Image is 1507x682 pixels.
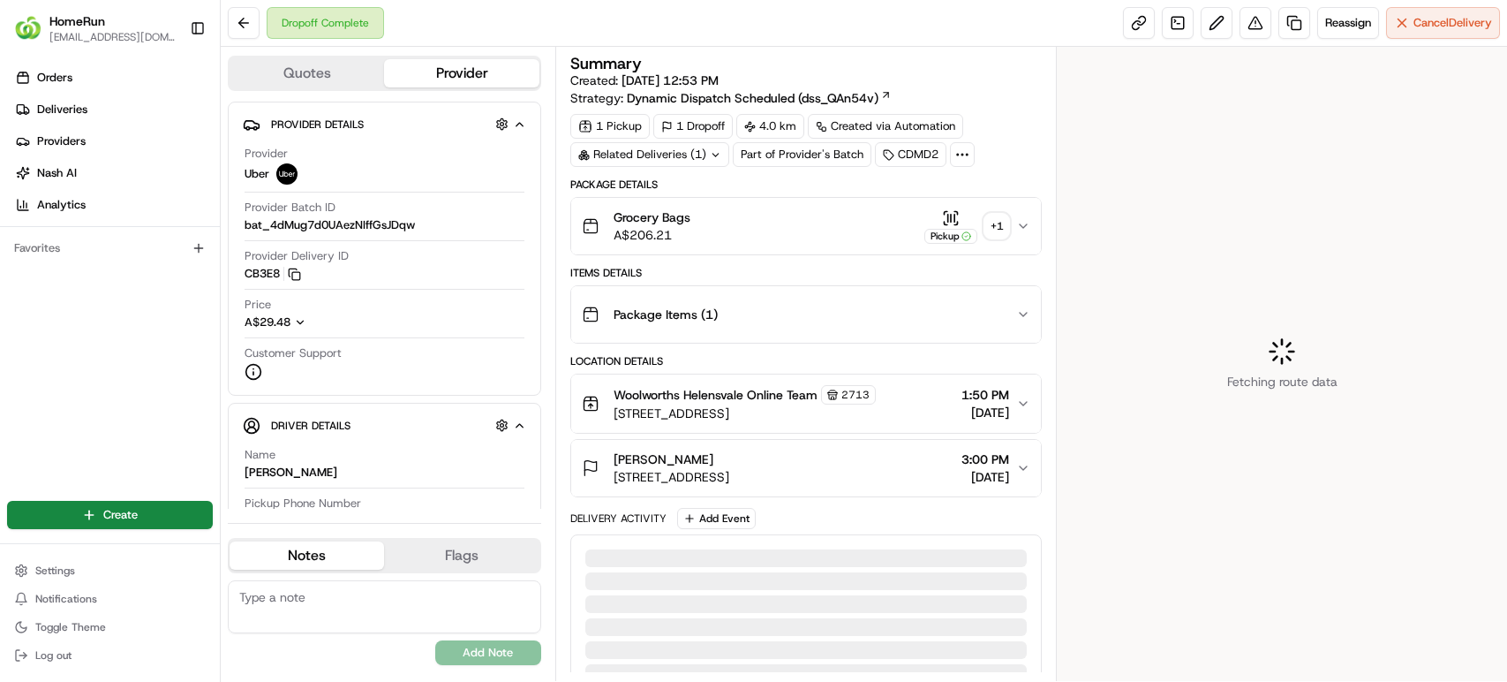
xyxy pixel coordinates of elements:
span: Settings [35,564,75,578]
span: Dynamic Dispatch Scheduled (dss_QAn54v) [627,89,878,107]
img: uber-new-logo.jpeg [276,163,298,185]
a: Dynamic Dispatch Scheduled (dss_QAn54v) [627,89,892,107]
span: bat_4dMug7d0UAezNIffGsJDqw [245,217,415,233]
span: Providers [37,133,86,149]
div: Delivery Activity [570,511,667,526]
span: Uber [245,166,269,182]
h3: Summary [570,56,642,72]
div: CDMD2 [875,142,946,167]
span: [DATE] [961,468,1009,486]
button: Package Items (1) [571,286,1041,343]
button: Quotes [230,59,384,87]
span: Provider Delivery ID [245,248,349,264]
span: Pickup Phone Number [245,496,361,511]
button: Notes [230,542,384,570]
span: Created: [570,72,719,89]
span: Cancel Delivery [1413,15,1492,31]
button: HomeRunHomeRun[EMAIL_ADDRESS][DOMAIN_NAME] [7,7,183,49]
button: Reassign [1317,7,1379,39]
div: Location Details [570,354,1042,368]
span: Deliveries [37,102,87,117]
span: Customer Support [245,345,342,361]
button: Toggle Theme [7,615,213,640]
button: Notifications [7,587,213,611]
button: Log out [7,643,213,668]
button: CancelDelivery [1386,7,1500,39]
span: Provider Batch ID [245,200,335,216]
span: Package Items ( 1 ) [614,306,718,323]
button: [PERSON_NAME][STREET_ADDRESS]3:00 PM[DATE] [571,440,1041,496]
span: Woolworths Helensvale Online Team [614,386,818,404]
button: Add Event [677,508,756,529]
a: Analytics [7,191,220,219]
span: Orders [37,70,72,86]
div: 1 Dropoff [653,114,733,139]
span: Create [103,507,138,523]
div: Pickup [924,229,977,244]
button: Woolworths Helensvale Online Team2713[STREET_ADDRESS]1:50 PM[DATE] [571,375,1041,433]
button: Pickup [924,209,977,244]
span: A$29.48 [245,314,290,330]
button: Driver Details [243,411,526,440]
div: Package Details [570,178,1042,192]
a: Created via Automation [808,114,963,139]
span: [STREET_ADDRESS] [614,405,876,422]
button: [EMAIL_ADDRESS][DOMAIN_NAME] [49,30,176,44]
div: [PERSON_NAME] [245,465,337,481]
span: Provider Details [271,117,364,132]
a: Nash AI [7,159,220,187]
button: A$29.48 [245,314,400,330]
div: Strategy: [570,89,892,107]
button: Flags [384,542,539,570]
span: Price [245,297,271,313]
span: Provider [245,146,288,162]
button: Pickup+1 [924,209,1009,244]
button: HomeRun [49,12,105,30]
span: Reassign [1325,15,1371,31]
button: Grocery BagsA$206.21Pickup+1 [571,198,1041,254]
span: A$206.21 [614,226,690,244]
a: Deliveries [7,95,220,124]
span: [PERSON_NAME] [614,451,713,468]
button: Settings [7,558,213,583]
span: [DATE] [961,404,1009,421]
img: HomeRun [14,14,42,42]
button: Provider [384,59,539,87]
span: Analytics [37,197,86,213]
span: Grocery Bags [614,208,690,226]
span: Driver Details [271,419,350,433]
span: Name [245,447,275,463]
div: Items Details [570,266,1042,280]
div: Related Deliveries (1) [570,142,729,167]
div: Favorites [7,234,213,262]
button: Provider Details [243,110,526,139]
span: 1:50 PM [961,386,1009,404]
span: Toggle Theme [35,620,106,634]
span: [DATE] 12:53 PM [622,72,719,88]
span: Notifications [35,592,97,606]
a: Providers [7,127,220,155]
div: 4.0 km [736,114,804,139]
div: + 1 [984,214,1009,239]
a: Orders [7,64,220,92]
button: Create [7,501,213,529]
button: CB3E8 [245,266,301,282]
div: 1 Pickup [570,114,650,139]
span: Nash AI [37,165,77,181]
span: Log out [35,648,72,663]
span: 2713 [841,388,870,402]
span: [STREET_ADDRESS] [614,468,729,486]
span: Fetching route data [1227,373,1337,390]
span: 3:00 PM [961,451,1009,468]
